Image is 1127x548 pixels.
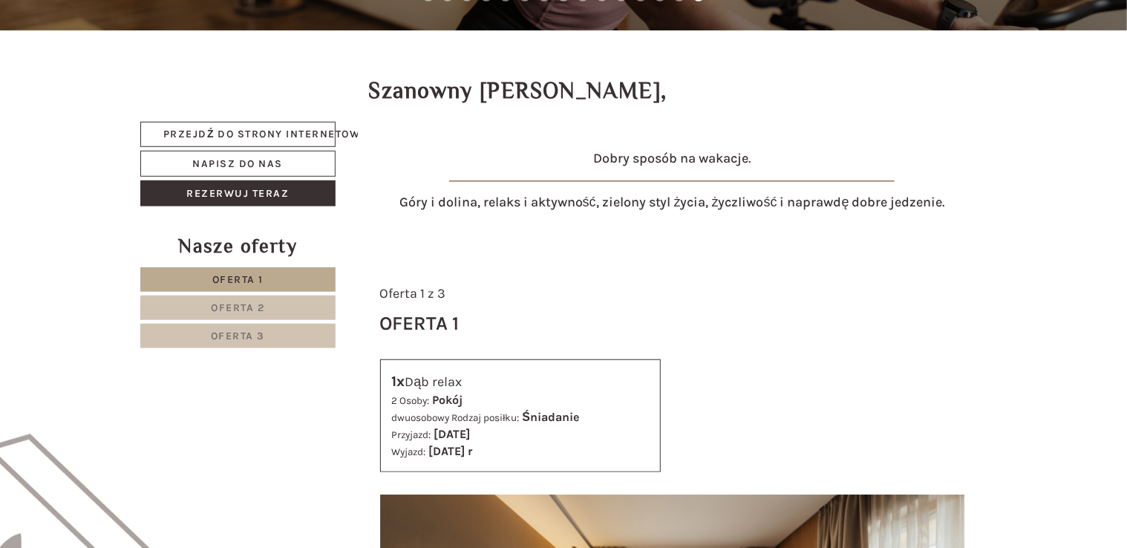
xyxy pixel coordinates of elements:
[496,391,584,417] button: Wyślij
[380,151,965,166] h4: Dobry sposób na wakacje.
[140,122,336,147] a: Przejdź do strony internetowej
[380,285,446,301] span: Oferta 1 z 3
[392,373,405,390] b: 1x
[392,412,520,423] small: dwuosobowy Rodzaj posiłku:
[140,232,336,260] div: Nasze oferty
[140,180,336,206] a: Rezerwuj teraz
[22,43,190,55] div: Hotel B&B Feldmessner
[392,429,431,440] small: Przyjazd:
[211,330,265,342] span: Oferta 3
[523,410,580,424] b: Śniadanie
[392,374,463,390] font: Dąb relax
[392,395,430,406] small: 2 Osoby:
[22,56,190,70] font: Witam, jak możemy Ci pomóc?
[380,195,965,210] h4: Góry i dolina, relaks i aktywność, zielony styl życia, życzliwość i naprawdę dobre jedzenie.
[519,398,561,411] font: Wyślij
[429,444,473,458] b: [DATE] r
[433,393,463,407] b: Pokój
[140,151,336,177] a: Napisz do nas
[449,180,895,182] img: obraz
[212,273,264,286] span: Oferta 1
[434,427,471,441] b: [DATE]
[211,301,264,314] span: Oferta 2
[266,11,318,36] div: [DATE]
[369,79,667,103] h1: Szanowny [PERSON_NAME],
[380,310,460,337] div: Oferta 1
[22,72,190,82] small: 15:26
[392,446,426,457] small: Wyjazd:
